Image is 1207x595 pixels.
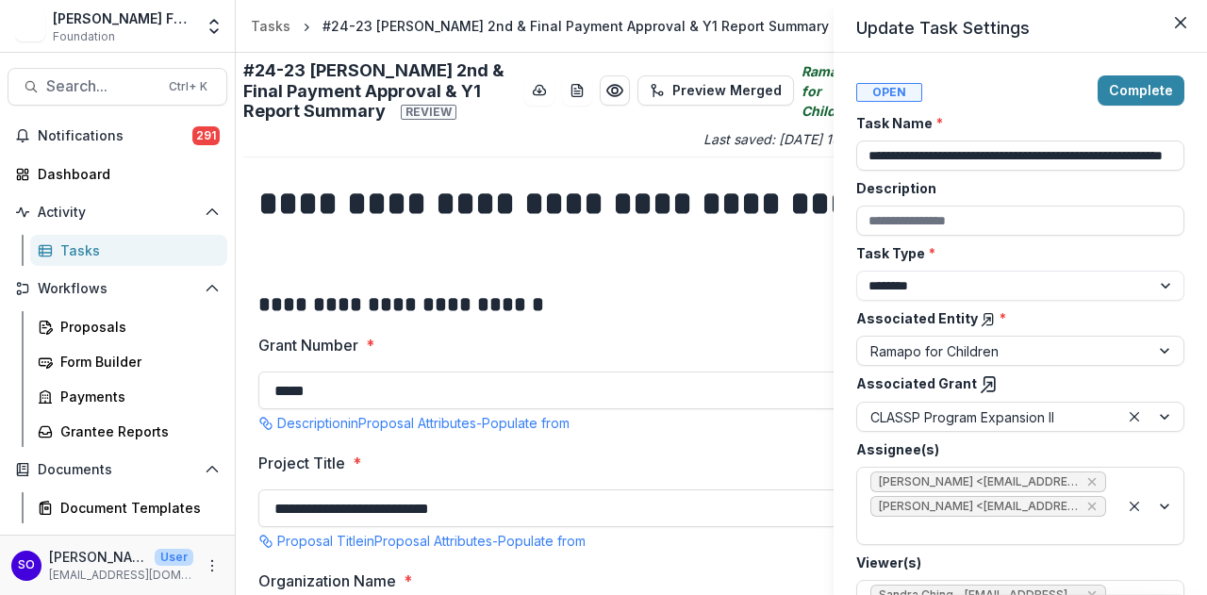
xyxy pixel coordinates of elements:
[1166,8,1196,38] button: Close
[856,113,1173,133] label: Task Name
[856,178,1173,198] label: Description
[856,308,1173,328] label: Associated Entity
[856,439,1173,459] label: Assignee(s)
[1084,472,1100,491] div: Remove Khanh Phan <ktphan@lavellefund.org> (ktphan@lavellefund.org)
[856,83,922,102] span: Open
[856,373,1173,394] label: Associated Grant
[856,553,1173,572] label: Viewer(s)
[1123,405,1146,428] div: Clear selected options
[879,500,1079,513] span: [PERSON_NAME] <[EMAIL_ADDRESS][DOMAIN_NAME]> ([EMAIL_ADDRESS][DOMAIN_NAME])
[1098,75,1184,106] button: Complete
[856,243,1173,263] label: Task Type
[879,475,1079,488] span: [PERSON_NAME] <[EMAIL_ADDRESS][DOMAIN_NAME]> ([EMAIL_ADDRESS][DOMAIN_NAME])
[1084,497,1100,516] div: Remove Susan Olivo <solivo@lavellefund.org> (solivo@lavellefund.org)
[1123,495,1146,518] div: Clear selected options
